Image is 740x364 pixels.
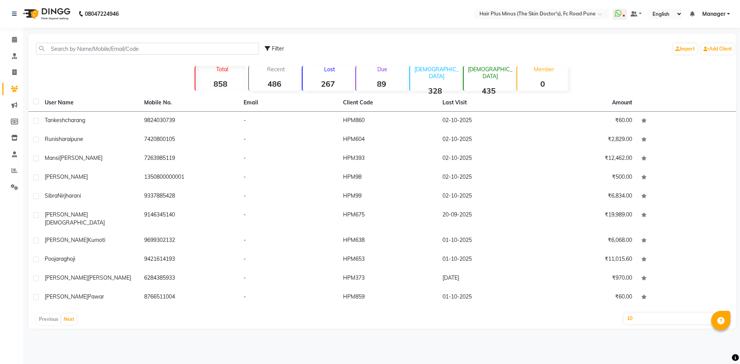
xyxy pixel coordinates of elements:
[438,250,537,269] td: 01-10-2025
[438,206,537,231] td: 20-09-2025
[36,43,259,55] input: Search by Name/Mobile/Email/Code
[356,79,407,89] strong: 89
[239,231,338,250] td: -
[45,255,59,262] span: pooja
[239,94,338,112] th: Email
[140,187,239,206] td: 9337885428
[140,112,239,131] td: 9824030739
[20,3,72,25] img: logo
[140,94,239,112] th: Mobile No.
[338,269,438,288] td: HPM373
[45,136,65,143] span: Runisha
[45,211,88,218] span: [PERSON_NAME]
[62,314,76,325] button: Next
[537,269,637,288] td: ₹970.00
[45,192,57,199] span: Sibra
[195,79,246,89] strong: 858
[140,168,239,187] td: 1350800000001
[239,112,338,131] td: -
[198,66,246,73] p: Total
[464,86,514,96] strong: 435
[537,288,637,307] td: ₹60.00
[239,269,338,288] td: -
[65,136,83,143] span: raipune
[59,255,75,262] span: raghoji
[40,94,140,112] th: User Name
[239,250,338,269] td: -
[438,288,537,307] td: 01-10-2025
[467,66,514,80] p: [DEMOGRAPHIC_DATA]
[338,94,438,112] th: Client Code
[88,237,105,243] span: kumoti
[140,288,239,307] td: 8766511004
[607,94,637,111] th: Amount
[57,192,81,199] span: Nirjharani
[239,187,338,206] td: -
[438,94,537,112] th: Last Visit
[537,250,637,269] td: ₹11,015.60
[537,112,637,131] td: ₹60.00
[438,112,537,131] td: 02-10-2025
[537,149,637,168] td: ₹12,462.00
[45,274,88,281] span: [PERSON_NAME]
[140,131,239,149] td: 7420800105
[239,288,338,307] td: -
[239,206,338,231] td: -
[338,206,438,231] td: HPM675
[537,231,637,250] td: ₹6,068.00
[239,131,338,149] td: -
[252,66,299,73] p: Recent
[438,269,537,288] td: [DATE]
[88,274,131,281] span: [PERSON_NAME]
[338,288,438,307] td: HPM859
[45,154,59,161] span: Mansi
[438,168,537,187] td: 02-10-2025
[338,112,438,131] td: HPM860
[517,79,568,89] strong: 0
[338,168,438,187] td: HPM98
[239,168,338,187] td: -
[410,86,461,96] strong: 328
[303,79,353,89] strong: 267
[338,131,438,149] td: HPM604
[537,168,637,187] td: ₹500.00
[537,206,637,231] td: ₹19,989.00
[537,131,637,149] td: ₹2,829.00
[520,66,568,73] p: Member
[140,206,239,231] td: 9146345140
[438,149,537,168] td: 02-10-2025
[65,117,85,124] span: charang
[673,44,697,54] a: Import
[272,45,284,52] span: Filter
[338,187,438,206] td: HPM99
[45,173,88,180] span: [PERSON_NAME]
[338,250,438,269] td: HPM653
[306,66,353,73] p: Lost
[59,154,103,161] span: [PERSON_NAME]
[45,117,65,124] span: tankesh
[249,79,299,89] strong: 486
[45,293,88,300] span: [PERSON_NAME]
[45,219,105,226] span: [DEMOGRAPHIC_DATA]
[438,187,537,206] td: 02-10-2025
[140,250,239,269] td: 9421614193
[239,149,338,168] td: -
[708,333,732,356] iframe: chat widget
[88,293,104,300] span: pawar
[702,10,725,18] span: Manager
[438,131,537,149] td: 02-10-2025
[45,237,88,243] span: [PERSON_NAME]
[358,66,407,73] p: Due
[338,231,438,250] td: HPM638
[140,231,239,250] td: 9699302132
[140,149,239,168] td: 7263985119
[85,3,119,25] b: 08047224946
[701,44,734,54] a: Add Client
[413,66,461,80] p: [DEMOGRAPHIC_DATA]
[140,269,239,288] td: 6284385933
[438,231,537,250] td: 01-10-2025
[338,149,438,168] td: HPM393
[537,187,637,206] td: ₹6,834.00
